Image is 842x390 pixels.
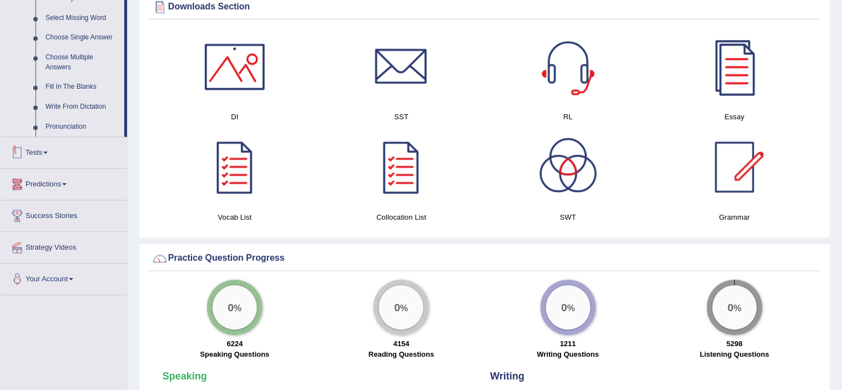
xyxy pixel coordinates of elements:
h4: RL [491,111,646,123]
a: Tests [1,137,127,165]
a: Fill In The Blanks [41,77,124,97]
div: % [213,285,257,330]
big: 0 [395,301,401,313]
big: 0 [561,301,567,313]
h4: Essay [657,111,813,123]
big: 0 [228,301,234,313]
h4: SWT [491,211,646,223]
strong: 4154 [394,340,410,348]
h4: Vocab List [157,211,312,223]
strong: 6224 [227,340,243,348]
label: Speaking Questions [200,349,270,359]
strong: 5298 [727,340,743,348]
big: 0 [728,301,734,313]
h4: DI [157,111,312,123]
div: Practice Question Progress [152,250,818,267]
strong: 1211 [560,340,576,348]
label: Listening Questions [700,349,769,359]
a: Pronunciation [41,117,124,137]
a: Choose Multiple Answers [41,48,124,77]
h4: Grammar [657,211,813,223]
label: Writing Questions [537,349,599,359]
h4: Collocation List [324,211,479,223]
a: Predictions [1,169,127,196]
h4: SST [324,111,479,123]
a: Select Missing Word [41,8,124,28]
strong: Writing [491,371,525,382]
div: % [713,285,757,330]
a: Strategy Videos [1,232,127,260]
label: Reading Questions [369,349,434,359]
strong: Speaking [163,371,207,382]
a: Your Account [1,264,127,291]
a: Success Stories [1,200,127,228]
a: Choose Single Answer [41,28,124,48]
div: % [546,285,591,330]
div: % [379,285,423,330]
a: Write From Dictation [41,97,124,117]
